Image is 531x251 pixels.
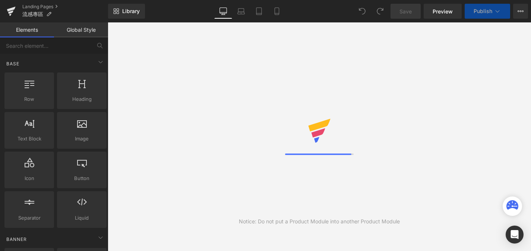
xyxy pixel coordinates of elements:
[6,60,20,67] span: Base
[239,217,400,226] div: Notice: Do not put a Product Module into another Product Module
[250,4,268,19] a: Tablet
[399,7,412,15] span: Save
[7,174,52,182] span: Icon
[268,4,286,19] a: Mobile
[59,135,104,143] span: Image
[465,4,510,19] button: Publish
[7,135,52,143] span: Text Block
[59,214,104,222] span: Liquid
[424,4,462,19] a: Preview
[7,95,52,103] span: Row
[122,8,140,15] span: Library
[373,4,388,19] button: Redo
[214,4,232,19] a: Desktop
[232,4,250,19] a: Laptop
[22,11,43,17] span: 流感專區
[355,4,370,19] button: Undo
[108,4,145,19] a: New Library
[6,236,28,243] span: Banner
[506,226,524,244] div: Open Intercom Messenger
[513,4,528,19] button: More
[7,214,52,222] span: Separator
[59,95,104,103] span: Heading
[54,22,108,37] a: Global Style
[474,8,492,14] span: Publish
[433,7,453,15] span: Preview
[59,174,104,182] span: Button
[22,4,108,10] a: Landing Pages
